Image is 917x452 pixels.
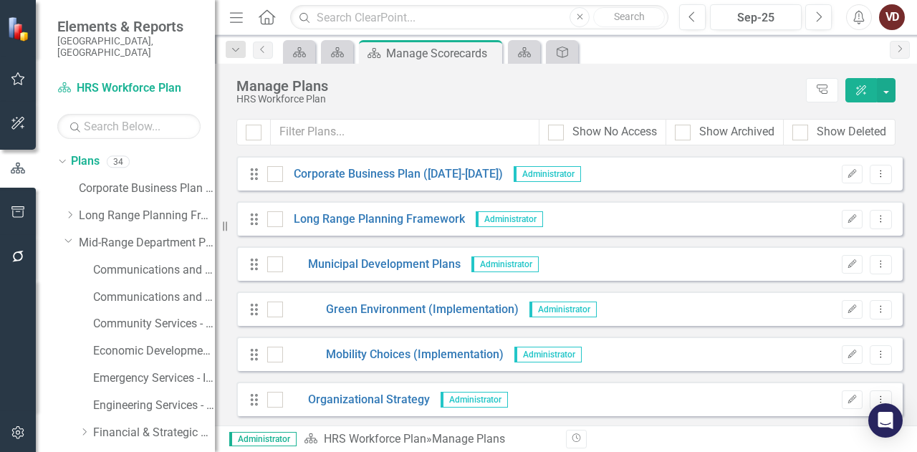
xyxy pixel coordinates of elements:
a: Economic Development - Integrated Business Plan [93,343,215,360]
span: Administrator [529,302,597,317]
div: Show No Access [572,124,657,140]
button: VD [879,4,905,30]
a: Communications and Public Affairs - Integrated Business Plan (ARCHIVED) [93,262,215,279]
div: Manage Plans [236,78,799,94]
a: Engineering Services - Integrated Business Plan [93,398,215,414]
div: Open Intercom Messenger [868,403,903,438]
span: Elements & Reports [57,18,201,35]
a: HRS Workforce Plan [57,80,201,97]
a: HRS Workforce Plan [324,432,426,446]
span: Administrator [229,432,297,446]
span: Administrator [471,256,539,272]
a: Municipal Development Plans [283,256,461,273]
div: Show Deleted [817,124,886,140]
span: Administrator [476,211,543,227]
div: 34 [107,155,130,168]
a: Plans [71,153,100,170]
input: Filter Plans... [270,119,539,145]
div: Manage Scorecards [386,44,499,62]
div: » Manage Plans [304,431,555,448]
button: Sep-25 [710,4,802,30]
a: Mid-Range Department Plans [79,235,215,251]
small: [GEOGRAPHIC_DATA], [GEOGRAPHIC_DATA] [57,35,201,59]
a: Long Range Planning Framework [79,208,215,224]
div: HRS Workforce Plan [236,94,799,105]
a: Community Services - Integrated Business Plan [93,316,215,332]
a: Emergency Services - Integrated Business Plan [93,370,215,387]
a: Corporate Business Plan ([DATE]-[DATE]) [79,181,215,197]
span: Administrator [441,392,508,408]
a: Mobility Choices (Implementation) [283,347,504,363]
img: ClearPoint Strategy [7,16,32,42]
span: Search [614,11,645,22]
input: Search Below... [57,114,201,139]
a: Green Environment (Implementation) [283,302,519,318]
a: Financial & Strategic Services - Integrated Business Plan [93,425,215,441]
span: Administrator [514,166,581,182]
a: Corporate Business Plan ([DATE]-[DATE]) [283,166,503,183]
div: Sep-25 [715,9,797,27]
div: Show Archived [699,124,774,140]
a: Long Range Planning Framework [283,211,465,228]
input: Search ClearPoint... [290,5,668,30]
span: Administrator [514,347,582,362]
a: Communications and Public Affairs - Integrated Business Plan ([DATE]-[DATE]) [93,289,215,306]
button: Search [593,7,665,27]
a: Organizational Strategy [283,392,430,408]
